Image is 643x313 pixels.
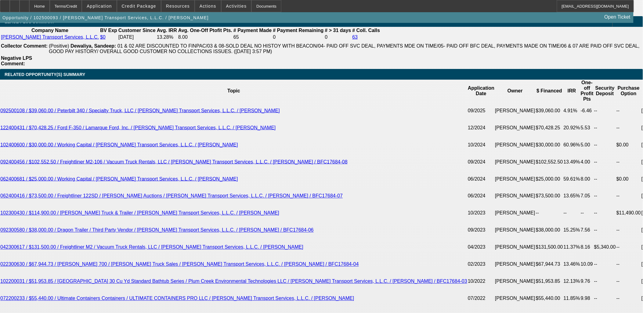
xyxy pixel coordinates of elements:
td: 8.00 [178,34,233,40]
td: 11.37% [563,239,580,256]
td: -- [594,171,616,188]
b: # Payment Made [233,28,272,33]
a: 092300580 / $38,000.00 / Dragon Trailer / Third Party Vendor / [PERSON_NAME] Transport Services, ... [0,228,314,233]
td: [PERSON_NAME] [495,153,536,171]
td: [PERSON_NAME] [495,205,536,222]
td: -- [594,119,616,136]
button: Application [82,0,116,12]
td: -- [616,153,641,171]
b: Avg. IRR [157,28,177,33]
td: 13.49% [563,153,580,171]
a: 102300430 / $114,900.00 / [PERSON_NAME] Truck & Trailer / [PERSON_NAME] Transport Services, L.L.C... [0,210,279,216]
td: 12/2024 [468,119,495,136]
td: -6.46 [580,102,594,119]
td: -- [594,273,616,290]
span: RELATED OPPORTUNITY(S) SUMMARY [5,72,85,77]
td: $38,000.00 [536,222,563,239]
td: $30,000.00 [536,136,563,153]
td: -- [594,102,616,119]
a: 63 [352,34,358,40]
td: [PERSON_NAME] [495,171,536,188]
button: Credit Package [117,0,161,12]
td: 06/2024 [468,188,495,205]
td: -- [594,205,616,222]
td: 13.46% [563,256,580,273]
b: Negative LPS Comment: [1,56,32,66]
td: 07/2022 [468,290,495,307]
button: Resources [161,0,194,12]
a: [PERSON_NAME] Transport Services, L.L.C. [1,34,99,40]
td: $70,428.25 [536,119,563,136]
td: 65 [233,34,272,40]
td: -- [594,290,616,307]
b: # > 31 days [325,28,351,33]
td: -- [594,256,616,273]
b: # Payment Remaining [273,28,323,33]
button: Actions [195,0,221,12]
td: 7.05 [580,188,594,205]
a: 122400431 / $70,428.25 / Ford F-350 / Lamarque Ford, Inc. / [PERSON_NAME] Transport Services, L.L... [0,125,276,130]
span: 01 & 02 ARE DISCOUNTED TO FINPAC/03 & 08-SOLD DEAL NO HISTOY WITH BEACON/04- PAID OFF SVC DEAL, P... [49,43,640,54]
b: # Coll. Calls [352,28,380,33]
td: $102,552.50 [536,153,563,171]
td: 5.53 [580,119,594,136]
td: 4.91% [563,102,580,119]
td: 8.00 [580,171,594,188]
span: (Positive) [49,43,69,49]
td: $51,953.85 [536,273,563,290]
a: 102400600 / $30,000.00 / Working Capital / [PERSON_NAME] Transport Services, L.L.C. / [PERSON_NAME] [0,142,238,147]
td: [PERSON_NAME] [495,239,536,256]
td: [PERSON_NAME] [495,119,536,136]
th: Owner [495,80,536,102]
td: -- [616,239,641,256]
b: Avg. One-Off Ptofit Pts. [178,28,232,33]
a: 062400416 / $73,500.00 / Freightliner 122SD / [PERSON_NAME] Auctions / [PERSON_NAME] Transport Se... [0,193,343,199]
td: -- [594,188,616,205]
a: 092400456 / $102,552.50 / Freightliner M2-106 / Vacuum Truck Rentals, LLC / [PERSON_NAME] Transpo... [0,159,348,164]
td: 20.92% [563,119,580,136]
span: Actions [200,4,216,9]
td: 60.96% [563,136,580,153]
th: $ Financed [536,80,563,102]
td: $0.00 [616,136,641,153]
td: 59.61% [563,171,580,188]
td: -- [616,188,641,205]
td: 09/2024 [468,153,495,171]
td: $67,944.73 [536,256,563,273]
td: -- [616,290,641,307]
a: 072200233 / $55,440.00 / Ultimate Containers Containers / ULTIMATE CONTAINERS PRO LLC / [PERSON_N... [0,296,354,301]
a: 022300630 / $67,944.73 / [PERSON_NAME] 700 / [PERSON_NAME] Truck Sales / [PERSON_NAME] Transport ... [0,262,359,267]
td: -- [580,205,594,222]
td: [PERSON_NAME] [495,188,536,205]
td: -- [563,205,580,222]
td: $39,060.00 [536,102,563,119]
td: 10.09 [580,256,594,273]
th: IRR [563,80,580,102]
td: $25,000.00 [536,171,563,188]
td: 4.00 [580,153,594,171]
b: BV Exp [100,28,117,33]
td: 11.85% [563,290,580,307]
td: [PERSON_NAME] [495,136,536,153]
td: [PERSON_NAME] [495,290,536,307]
td: -- [594,222,616,239]
td: $55,440.00 [536,290,563,307]
td: $5,340.00 [594,239,616,256]
td: 13.28% [157,34,177,40]
td: 10/2024 [468,136,495,153]
td: 10/2022 [468,273,495,290]
td: $131,500.00 [536,239,563,256]
td: 04/2023 [468,239,495,256]
td: 02/2023 [468,256,495,273]
b: Customer Since [118,28,156,33]
td: 9.76 [580,273,594,290]
b: Dewaliya, Sandeep: [70,43,116,49]
a: $0 [100,34,106,40]
td: 0 [325,34,352,40]
td: 12.13% [563,273,580,290]
td: $73,500.00 [536,188,563,205]
th: One-off Profit Pts [580,80,594,102]
span: Opportunity / 102500093 / [PERSON_NAME] Transport Services, L.L.C. / [PERSON_NAME] [2,15,209,20]
span: Application [87,4,112,9]
td: 0 [273,34,324,40]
